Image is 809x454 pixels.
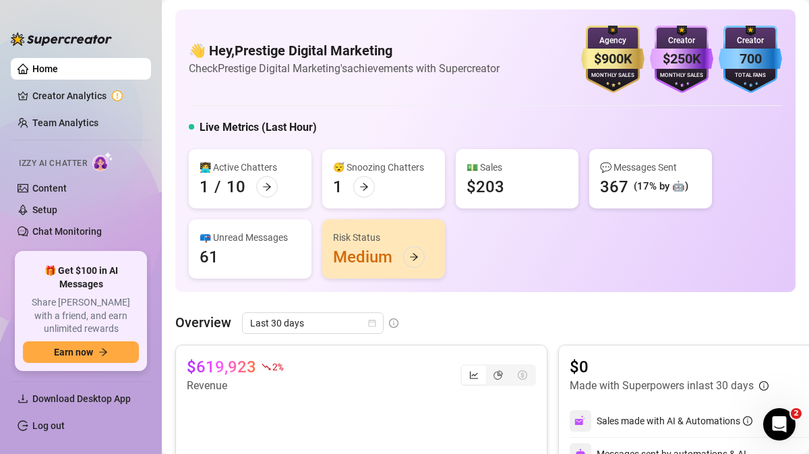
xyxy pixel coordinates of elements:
[650,34,713,47] div: Creator
[570,356,769,378] article: $0
[32,420,65,431] a: Log out
[175,312,231,333] article: Overview
[187,378,282,394] article: Revenue
[743,416,752,426] span: info-circle
[460,364,536,386] div: segmented control
[200,119,317,136] h5: Live Metrics (Last Hour)
[469,370,479,380] span: line-chart
[187,356,256,378] article: $619,923
[54,347,93,358] span: Earn now
[763,408,796,441] iframe: Intercom live chat
[359,182,369,192] span: arrow-right
[719,26,782,93] img: blue-badge-DgoSNQY1.svg
[32,117,98,128] a: Team Analytics
[32,85,140,107] a: Creator Analytics exclamation-circle
[467,176,504,198] div: $203
[32,393,131,404] span: Download Desktop App
[19,157,87,170] span: Izzy AI Chatter
[581,49,645,69] div: $900K
[650,72,713,80] div: Monthly Sales
[32,183,67,194] a: Content
[759,381,769,391] span: info-circle
[98,347,108,357] span: arrow-right
[791,408,802,419] span: 2
[719,34,782,47] div: Creator
[262,362,271,372] span: fall
[581,34,645,47] div: Agency
[333,230,434,245] div: Risk Status
[200,230,301,245] div: 📪 Unread Messages
[493,370,503,380] span: pie-chart
[250,313,376,333] span: Last 30 days
[23,341,139,363] button: Earn nowarrow-right
[650,49,713,69] div: $250K
[18,393,28,404] span: download
[650,26,713,93] img: purple-badge-B9DA21FR.svg
[719,49,782,69] div: 700
[333,176,342,198] div: 1
[23,264,139,291] span: 🎁 Get $100 in AI Messages
[11,32,112,46] img: logo-BBDzfeDw.svg
[597,414,752,428] div: Sales made with AI & Automations
[634,179,688,195] div: (17% by 🤖)
[262,182,272,192] span: arrow-right
[600,176,628,198] div: 367
[32,226,102,237] a: Chat Monitoring
[581,26,645,93] img: gold-badge-CigiZidd.svg
[200,246,218,268] div: 61
[570,378,754,394] article: Made with Superpowers in last 30 days
[333,160,434,175] div: 😴 Snoozing Chatters
[719,72,782,80] div: Total Fans
[23,296,139,336] span: Share [PERSON_NAME] with a friend, and earn unlimited rewards
[200,176,209,198] div: 1
[272,360,282,373] span: 2 %
[581,72,645,80] div: Monthly Sales
[368,319,376,327] span: calendar
[389,318,398,328] span: info-circle
[227,176,245,198] div: 10
[409,252,419,262] span: arrow-right
[189,41,500,60] h4: 👋 Hey, Prestige Digital Marketing
[32,63,58,74] a: Home
[518,370,527,380] span: dollar-circle
[467,160,568,175] div: 💵 Sales
[200,160,301,175] div: 👩‍💻 Active Chatters
[600,160,701,175] div: 💬 Messages Sent
[92,152,113,171] img: AI Chatter
[574,415,587,427] img: svg%3e
[189,60,500,77] article: Check Prestige Digital Marketing's achievements with Supercreator
[32,204,57,215] a: Setup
